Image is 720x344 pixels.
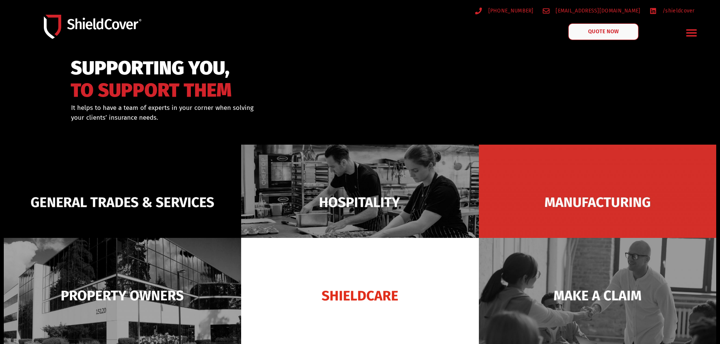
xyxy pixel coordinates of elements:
div: It helps to have a team of experts in your corner when solving [71,103,399,122]
a: QUOTE NOW [568,23,638,40]
span: QUOTE NOW [588,29,618,34]
a: /shieldcover [650,6,695,15]
div: Menu Toggle [683,24,701,42]
img: Shield-Cover-Underwriting-Australia-logo-full [44,15,141,39]
a: [PHONE_NUMBER] [475,6,534,15]
span: /shieldcover [661,6,695,15]
p: your clients’ insurance needs. [71,113,399,123]
span: [PHONE_NUMBER] [486,6,534,15]
a: [EMAIL_ADDRESS][DOMAIN_NAME] [543,6,641,15]
span: SUPPORTING YOU, [71,60,232,76]
span: [EMAIL_ADDRESS][DOMAIN_NAME] [554,6,640,15]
